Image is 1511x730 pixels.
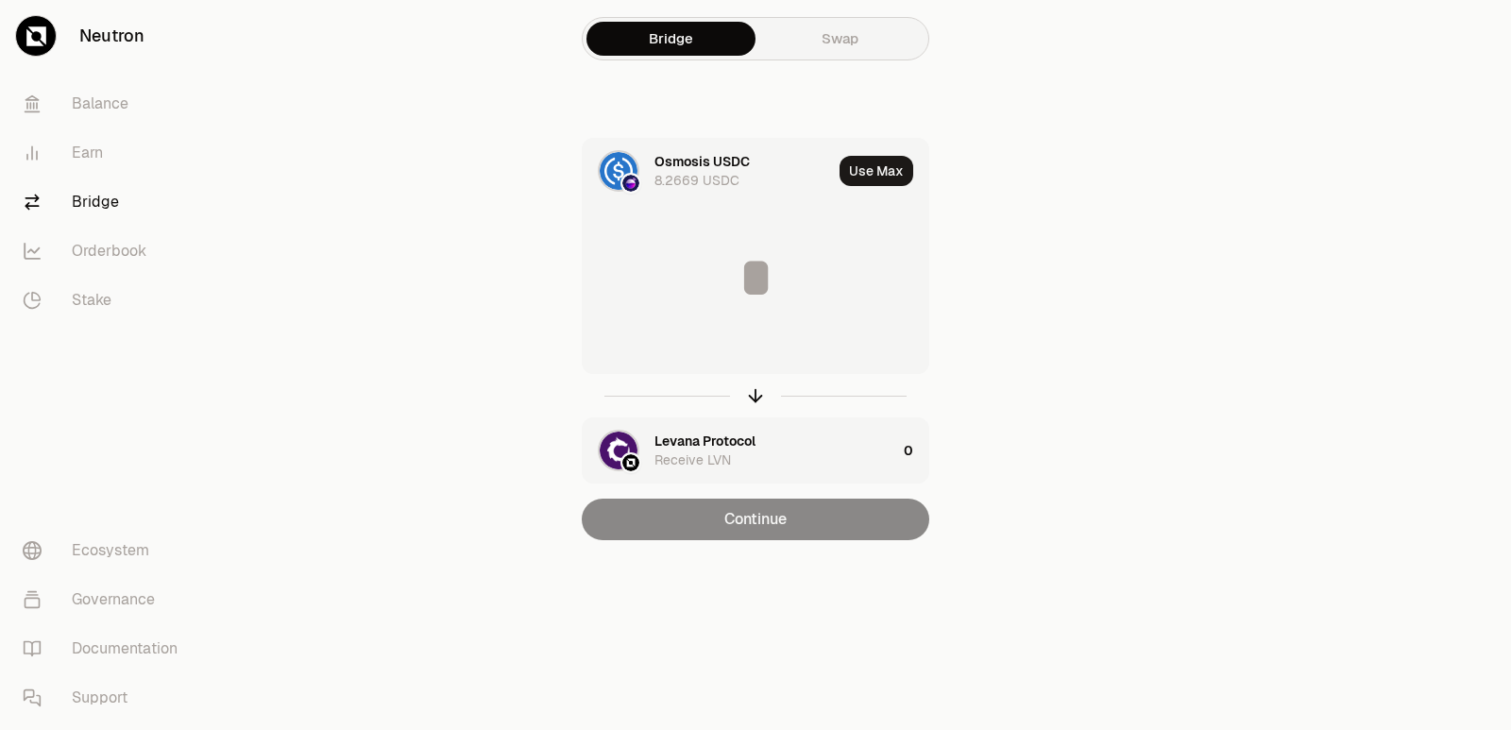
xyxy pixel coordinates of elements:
[600,152,637,190] img: USDC Logo
[583,418,896,483] div: LVN LogoNeutron LogoLevana ProtocolReceive LVN
[654,432,755,450] div: Levana Protocol
[904,418,928,483] div: 0
[8,624,204,673] a: Documentation
[622,175,639,192] img: Osmosis Logo
[622,454,639,471] img: Neutron Logo
[755,22,925,56] a: Swap
[654,171,739,190] div: 8.2669 USDC
[8,673,204,722] a: Support
[8,178,204,227] a: Bridge
[654,450,731,469] div: Receive LVN
[8,128,204,178] a: Earn
[8,79,204,128] a: Balance
[8,575,204,624] a: Governance
[8,526,204,575] a: Ecosystem
[8,276,204,325] a: Stake
[840,156,913,186] button: Use Max
[583,418,928,483] button: LVN LogoNeutron LogoLevana ProtocolReceive LVN0
[654,152,750,171] div: Osmosis USDC
[583,139,832,203] div: USDC LogoOsmosis LogoOsmosis USDC8.2669 USDC
[586,22,755,56] a: Bridge
[8,227,204,276] a: Orderbook
[600,432,637,469] img: LVN Logo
